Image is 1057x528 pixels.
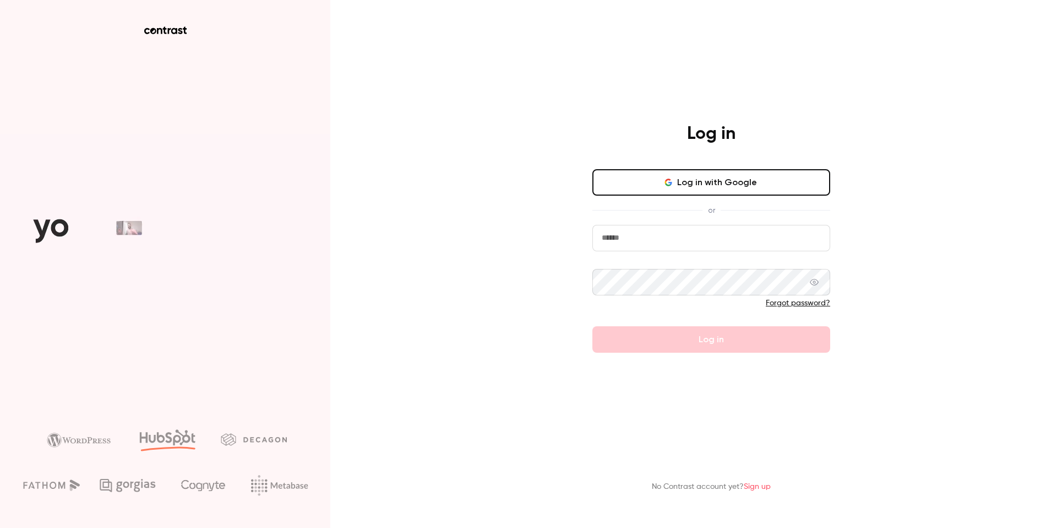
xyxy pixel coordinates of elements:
h4: Log in [687,123,735,145]
a: Sign up [744,483,771,491]
span: or [702,204,721,216]
a: Forgot password? [766,299,830,307]
img: decagon [221,433,287,445]
button: Log in with Google [592,169,830,196]
p: No Contrast account yet? [652,481,771,493]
